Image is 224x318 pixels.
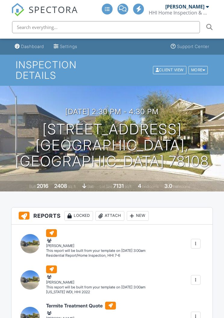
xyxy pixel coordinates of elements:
[46,237,145,248] div: [PERSON_NAME]
[46,302,145,310] h6: Termite Treatment Quote
[29,3,78,16] span: SPECTORA
[168,41,212,52] a: Support Center
[64,211,93,221] div: Locked
[113,183,124,189] div: 7131
[54,183,67,189] div: 2408
[10,121,214,169] h1: [STREET_ADDRESS] [GEOGRAPHIC_DATA], [GEOGRAPHIC_DATA] 78108
[46,285,145,290] div: This report will be built from your template on [DATE] 3:00am
[11,3,24,16] img: The Best Home Inspection Software - Spectora
[125,184,132,189] span: sq.ft.
[165,4,204,10] div: [PERSON_NAME]
[95,211,124,221] div: Attach
[29,184,36,189] span: Built
[46,274,145,285] div: [PERSON_NAME]
[188,66,208,74] div: More
[68,184,76,189] span: sq. ft.
[46,290,145,295] div: [US_STATE] WDI, HHI 2022
[65,108,159,116] h3: [DATE] 2:30 pm - 4:30 pm
[142,184,159,189] span: bedrooms
[11,207,213,225] h3: Reports
[12,41,46,52] a: Dashboard
[127,211,149,221] div: New
[149,10,209,16] div: HHI Home Inspection & Pest Control
[100,184,112,189] span: Lot Size
[138,183,141,189] div: 4
[16,59,209,81] h1: Inspection Details
[87,184,94,189] span: slab
[21,44,44,49] div: Dashboard
[12,21,200,33] input: Search everything...
[51,41,80,52] a: Settings
[46,253,145,258] div: Residential Report/Home Inspection, HHI 7-6
[60,44,77,49] div: Settings
[173,184,190,189] span: bathrooms
[46,248,145,253] div: This report will be built from your template on [DATE] 3:00am
[11,8,78,21] a: SPECTORA
[37,183,48,189] div: 2016
[153,66,186,74] div: Client View
[164,183,172,189] div: 3.0
[177,44,209,49] div: Support Center
[152,68,188,72] a: Client View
